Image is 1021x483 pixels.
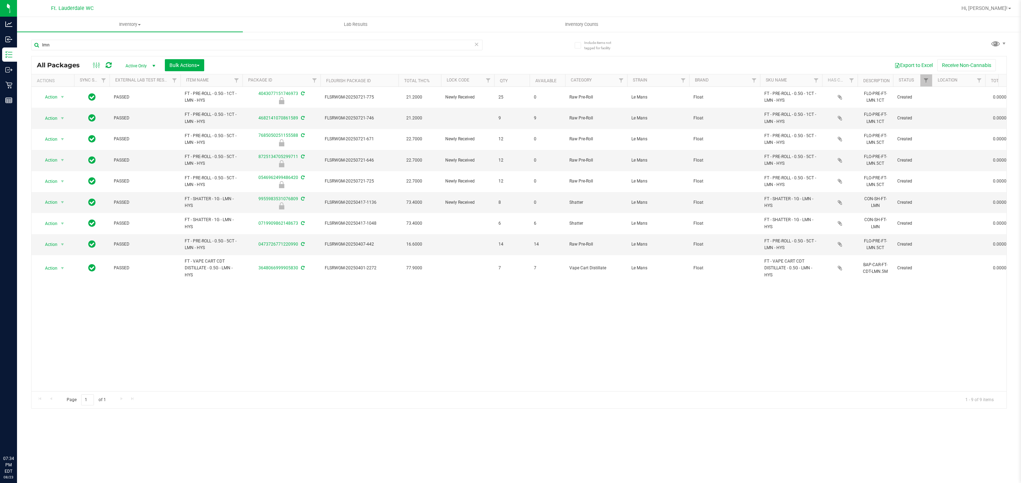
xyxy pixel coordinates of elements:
span: Float [693,94,756,101]
a: Available [535,78,557,83]
div: Newly Received [241,97,322,104]
a: 9955983531076809 [258,196,298,201]
span: FT - PRE-ROLL - 0.5G - 5CT - LMN - HYS [764,238,818,251]
button: Export to Excel [890,59,937,71]
a: Status [899,78,914,83]
span: FT - VAPE CART CDT DISTILLATE - 0.5G - LMN - HYS [764,258,818,279]
span: In Sync [88,92,96,102]
span: Raw Pre-Roll [569,115,623,122]
a: Location [938,78,958,83]
button: Bulk Actions [165,59,204,71]
a: Filter [810,74,822,86]
span: FLSRWGM-20250407-442 [325,241,394,248]
span: FT - SHATTER - 1G - LMN - HYS [764,217,818,230]
a: Filter [309,74,320,86]
span: PASSED [114,265,176,271]
span: Created [897,136,928,142]
a: Description [863,78,890,83]
span: Hi, [PERSON_NAME]! [961,5,1008,11]
span: FLSRWGM-20250417-1136 [325,199,394,206]
span: Raw Pre-Roll [569,241,623,248]
span: In Sync [88,176,96,186]
iframe: Resource center [7,426,28,448]
span: FT - PRE-ROLL - 0.5G - 5CT - LMN - HYS [185,133,238,146]
div: FLO-PRE-FT-LMN.1CT [862,111,889,125]
span: FT - PRE-ROLL - 0.5G - 5CT - LMN - HYS [764,133,818,146]
span: FLSRWGM-20250417-1048 [325,220,394,227]
span: 0.0000 [989,197,1010,208]
span: Created [897,241,928,248]
span: In Sync [88,218,96,228]
p: 08/23 [3,474,14,480]
span: 0.0000 [989,113,1010,123]
span: Le Mans [631,199,685,206]
span: Float [693,241,756,248]
span: 0.0000 [989,134,1010,144]
span: Action [39,219,58,229]
span: select [58,92,67,102]
span: 0.0000 [989,176,1010,186]
p: 07:34 PM EDT [3,455,14,474]
span: Raw Pre-Roll [569,136,623,142]
span: Sync from Compliance System [300,175,305,180]
span: 14 [498,241,525,248]
span: FT - VAPE CART CDT DISTILLATE - 0.5G - LMN - HYS [185,258,238,279]
div: FLO-PRE-FT-LMN.5CT [862,174,889,189]
span: FT - SHATTER - 1G - LMN - HYS [185,196,238,209]
inline-svg: Analytics [5,21,12,28]
span: Shatter [569,220,623,227]
span: Sync from Compliance System [300,221,305,226]
span: 7 [534,265,561,271]
span: Newly Received [445,136,490,142]
a: Brand [695,78,709,83]
span: Action [39,155,58,165]
span: 1 - 9 of 9 items [960,394,999,405]
span: Include items not tagged for facility [584,40,620,51]
span: 73.4000 [403,197,426,208]
span: 22.7000 [403,176,426,186]
span: In Sync [88,134,96,144]
span: FT - PRE-ROLL - 0.5G - 1CT - LMN - HYS [764,90,818,104]
div: FLO-PRE-FT-LMN.5CT [862,153,889,168]
a: Filter [973,74,985,86]
span: PASSED [114,157,176,164]
div: Newly Received [241,181,322,188]
span: FLSRWGM-20250721-746 [325,115,394,122]
span: Float [693,265,756,271]
div: Newly Received [241,160,322,167]
span: 21.2000 [403,113,426,123]
input: Search Package ID, Item Name, SKU, Lot or Part Number... [31,40,482,50]
a: Filter [169,74,180,86]
inline-svg: Reports [5,97,12,104]
span: Sync from Compliance System [300,116,305,120]
span: FT - PRE-ROLL - 0.5G - 1CT - LMN - HYS [764,111,818,125]
div: Newly Received [241,139,322,146]
inline-svg: Outbound [5,66,12,73]
a: 3648066999905830 [258,265,298,270]
span: Newly Received [445,94,490,101]
span: select [58,134,67,144]
span: 0.0000 [989,218,1010,229]
span: Created [897,157,928,164]
span: 6 [534,220,561,227]
span: Le Mans [631,241,685,248]
span: In Sync [88,113,96,123]
a: Package ID [248,78,272,83]
span: Inventory Counts [556,21,608,28]
span: Le Mans [631,265,685,271]
a: Filter [748,74,760,86]
span: Raw Pre-Roll [569,178,623,185]
span: Le Mans [631,136,685,142]
a: Filter [98,74,110,86]
span: Le Mans [631,157,685,164]
span: 9 [498,115,525,122]
span: Created [897,199,928,206]
span: 12 [498,136,525,142]
span: Inventory [17,21,243,28]
a: SKU Name [766,78,787,83]
span: Action [39,92,58,102]
span: FT - PRE-ROLL - 0.5G - 1CT - LMN - HYS [185,90,238,104]
span: Action [39,197,58,207]
span: FT - PRE-ROLL - 0.5G - 5CT - LMN - HYS [185,175,238,188]
span: 12 [498,178,525,185]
